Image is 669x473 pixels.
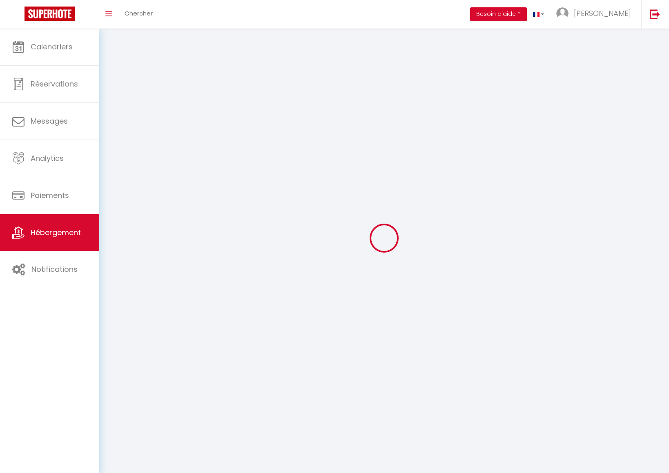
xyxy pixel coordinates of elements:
span: Paiements [31,190,69,200]
span: Analytics [31,153,64,163]
span: [PERSON_NAME] [574,8,631,18]
button: Besoin d'aide ? [470,7,527,21]
span: Messages [31,116,68,126]
img: logout [650,9,660,19]
img: ... [556,7,569,20]
img: Super Booking [25,7,75,21]
span: Hébergement [31,227,81,238]
span: Notifications [31,264,78,274]
span: Chercher [125,9,153,18]
span: Réservations [31,79,78,89]
span: Calendriers [31,42,73,52]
